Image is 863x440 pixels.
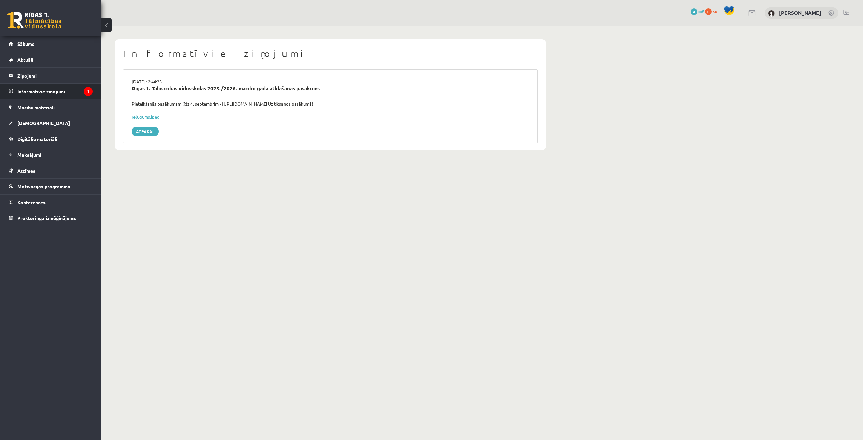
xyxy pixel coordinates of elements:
a: Maksājumi [9,147,93,163]
span: Atzīmes [17,168,35,174]
span: Proktoringa izmēģinājums [17,215,76,221]
h1: Informatīvie ziņojumi [123,48,538,59]
span: xp [713,8,717,14]
a: 0 xp [705,8,720,14]
a: Rīgas 1. Tālmācības vidusskola [7,12,61,29]
span: 0 [705,8,712,15]
a: Ielūgums.jpeg [132,114,160,120]
a: Aktuāli [9,52,93,67]
legend: Maksājumi [17,147,93,163]
span: mP [698,8,704,14]
div: Pieteikšanās pasākumam līdz 4. septembrim - [URL][DOMAIN_NAME] Uz tikšanos pasākumā! [127,100,534,107]
i: 1 [84,87,93,96]
span: Motivācijas programma [17,183,70,189]
legend: Ziņojumi [17,68,93,83]
a: Digitālie materiāli [9,131,93,147]
span: [DEMOGRAPHIC_DATA] [17,120,70,126]
span: Mācību materiāli [17,104,55,110]
span: Konferences [17,199,46,205]
a: 4 mP [691,8,704,14]
img: Alexandra Pavlova [768,10,775,17]
a: Konferences [9,195,93,210]
a: Atpakaļ [132,127,159,136]
a: Sākums [9,36,93,52]
div: Rīgas 1. Tālmācības vidusskolas 2025./2026. mācību gada atklāšanas pasākums [132,85,529,92]
a: [DEMOGRAPHIC_DATA] [9,115,93,131]
a: Ziņojumi [9,68,93,83]
a: Atzīmes [9,163,93,178]
a: Proktoringa izmēģinājums [9,210,93,226]
a: [PERSON_NAME] [779,9,821,16]
a: Informatīvie ziņojumi1 [9,84,93,99]
span: Sākums [17,41,34,47]
span: 4 [691,8,697,15]
legend: Informatīvie ziņojumi [17,84,93,99]
span: Digitālie materiāli [17,136,57,142]
a: Mācību materiāli [9,99,93,115]
span: Aktuāli [17,57,33,63]
div: [DATE] 12:44:33 [127,78,534,85]
a: Motivācijas programma [9,179,93,194]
